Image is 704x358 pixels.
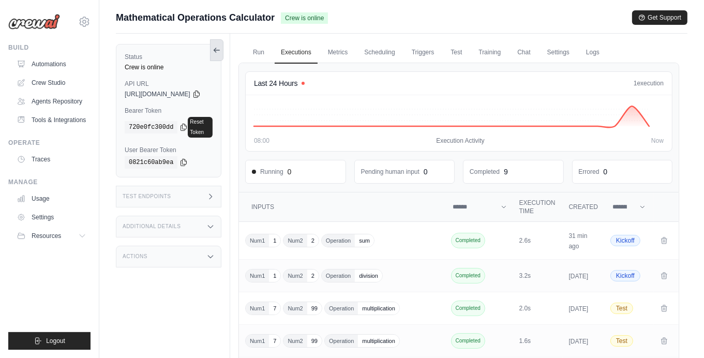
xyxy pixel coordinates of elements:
span: [URL][DOMAIN_NAME] [125,90,190,98]
button: Logout [8,332,91,350]
span: Operation [322,270,355,282]
span: division [355,270,382,282]
h3: Actions [123,253,147,260]
span: Test [610,303,633,314]
span: Operation [322,234,355,247]
code: 0821c60ab9ea [125,156,177,169]
th: Execution Time [513,192,563,222]
div: Operate [8,139,91,147]
span: Resources [32,232,61,240]
div: 2.0s [519,304,557,312]
span: Operation [325,335,358,347]
span: 2 [307,234,319,247]
div: 0 [604,167,608,177]
a: Settings [541,42,576,64]
span: 99 [307,302,322,315]
span: Num2 [283,234,307,247]
label: Status [125,53,213,61]
label: User Bearer Token [125,146,213,154]
a: Logs [580,42,606,64]
th: Created [563,192,604,222]
span: Num2 [283,302,307,315]
a: Metrics [322,42,354,64]
dd: Errored [579,168,600,176]
h4: Last 24 Hours [254,78,297,88]
span: 1 [634,80,637,87]
a: Chat [511,42,536,64]
span: 99 [307,335,322,347]
a: Settings [12,209,91,226]
div: execution [634,79,664,87]
span: Num2 [283,270,307,282]
div: 3.2s [519,272,557,280]
div: 2.6s [519,236,557,245]
div: 9 [504,167,508,177]
span: Operation [325,302,358,315]
span: Completed [451,301,485,316]
a: Tools & Integrations [12,112,91,128]
a: Scheduling [358,42,401,64]
span: multiplication [358,335,399,347]
a: Traces [12,151,91,168]
a: Usage [12,190,91,207]
time: [DATE] [569,305,589,312]
label: API URL [125,80,213,88]
h3: Test Endpoints [123,193,171,200]
span: 7 [269,302,280,315]
span: Completed [451,233,485,248]
div: 0 [424,167,428,177]
a: Executions [275,42,318,64]
span: Num1 [246,335,269,347]
span: Num2 [283,335,307,347]
th: Inputs [239,192,447,222]
button: Resources [12,228,91,244]
span: 2 [307,270,319,282]
span: Kickoff [610,235,640,246]
label: Bearer Token [125,107,213,115]
div: 1.6s [519,337,557,345]
time: [DATE] [569,273,589,280]
a: Test [444,42,468,64]
button: Get Support [632,10,687,25]
a: Crew Studio [12,74,91,91]
span: Now [651,137,664,145]
span: Completed [451,333,485,349]
a: Run [247,42,271,64]
dd: Pending human input [361,168,420,176]
a: Reset Token [188,117,213,138]
span: Logout [46,337,65,345]
a: Triggers [406,42,441,64]
a: Agents Repository [12,93,91,110]
time: [DATE] [569,338,589,345]
div: Crew is online [125,63,213,71]
a: Training [472,42,507,64]
span: Mathematical Operations Calculator [116,10,275,25]
code: 720e0fc300dd [125,121,177,133]
div: Manage [8,178,91,186]
span: Num1 [246,234,269,247]
img: Logo [8,14,60,29]
span: Num1 [246,270,269,282]
a: Automations [12,56,91,72]
h3: Additional Details [123,223,181,230]
span: multiplication [358,302,399,315]
span: Crew is online [281,12,328,24]
div: Build [8,43,91,52]
time: 31 min ago [569,232,588,250]
span: Kickoff [610,270,640,281]
dd: Completed [470,168,500,176]
div: 0 [288,167,292,177]
span: Execution Activity [436,137,484,145]
span: Running [252,168,283,176]
span: Completed [451,268,485,284]
span: 08:00 [254,137,269,145]
span: Test [610,335,633,347]
span: Num1 [246,302,269,315]
span: 1 [269,234,280,247]
span: sum [355,234,374,247]
span: 1 [269,270,280,282]
span: 7 [269,335,280,347]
